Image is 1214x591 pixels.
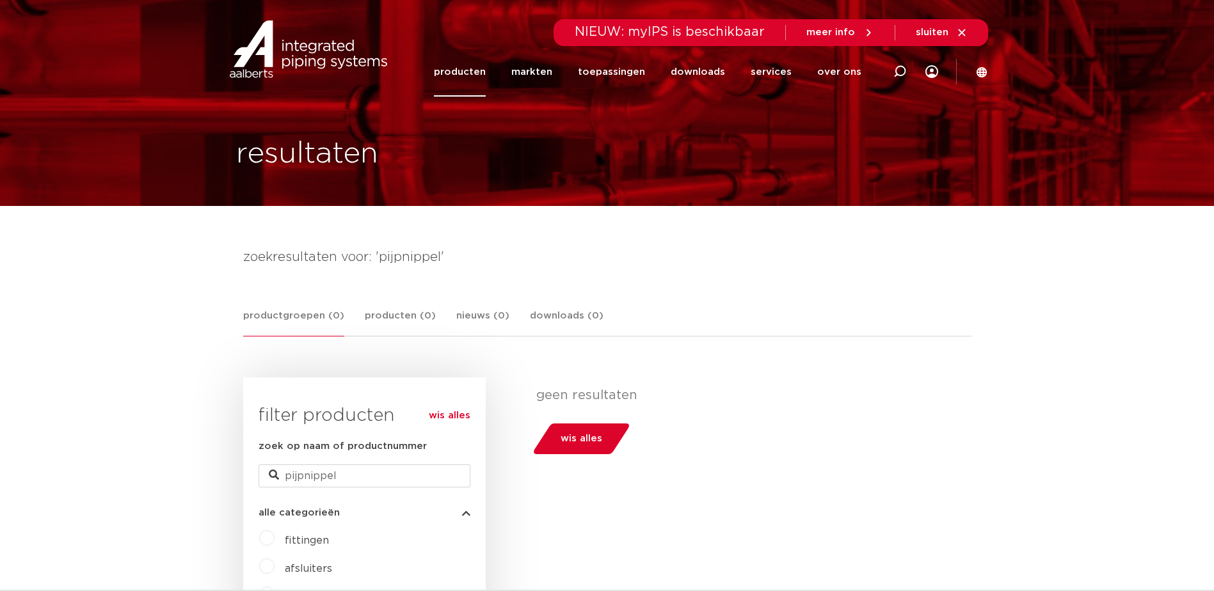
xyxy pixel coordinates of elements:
button: alle categorieën [259,508,470,517]
span: NIEUW: myIPS is beschikbaar [575,26,765,38]
a: productgroepen (0) [243,308,344,336]
h3: filter producten [259,403,470,429]
a: afsluiters [285,563,332,574]
label: zoek op naam of productnummer [259,439,427,454]
a: markten [511,47,552,97]
a: fittingen [285,535,329,546]
a: meer info [806,27,874,38]
span: sluiten [916,28,948,37]
a: services [751,47,792,97]
h4: zoekresultaten voor: 'pijpnippel' [243,247,971,267]
input: zoeken [259,464,470,487]
span: wis alles [561,429,602,449]
a: producten [434,47,486,97]
a: sluiten [916,27,968,38]
a: downloads (0) [530,308,603,336]
a: nieuws (0) [456,308,509,336]
nav: Menu [434,47,861,97]
a: downloads [671,47,725,97]
a: over ons [817,47,861,97]
span: meer info [806,28,855,37]
a: wis alles [429,408,470,423]
a: producten (0) [365,308,436,336]
a: toepassingen [578,47,645,97]
p: geen resultaten [536,388,962,403]
span: alle categorieën [259,508,340,517]
h1: resultaten [236,134,378,175]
